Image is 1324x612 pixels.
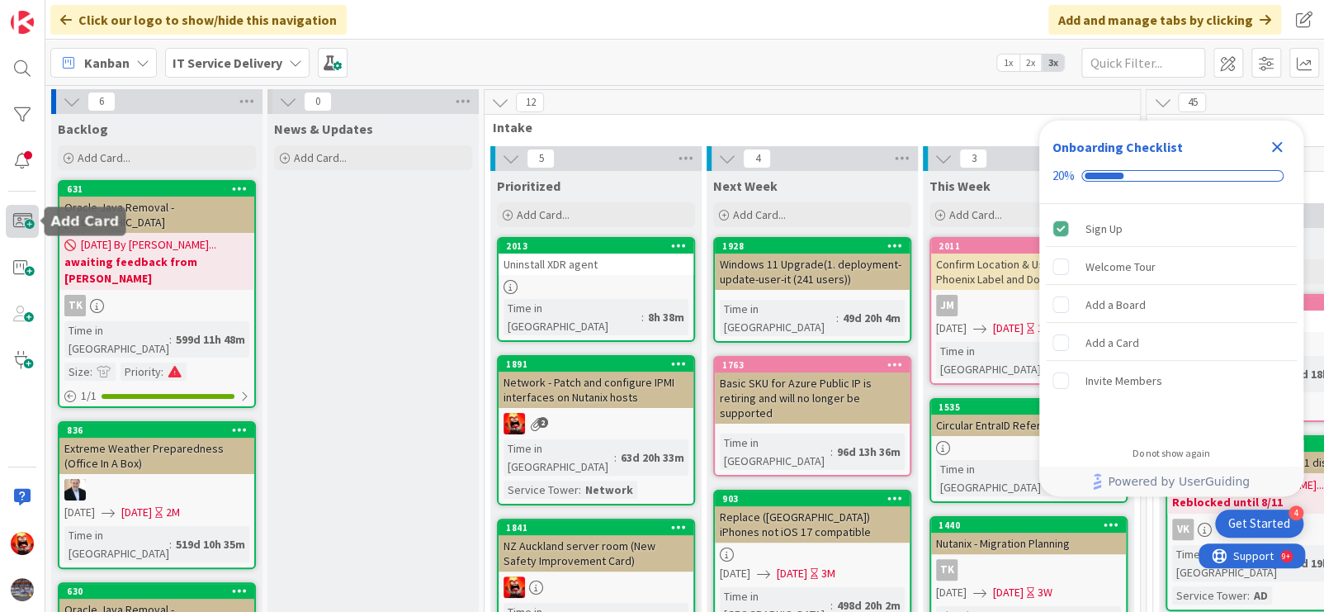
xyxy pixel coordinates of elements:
div: 1535 [939,401,1126,413]
span: [DATE] [936,320,967,337]
div: Oracle Java Removal - [GEOGRAPHIC_DATA] [59,197,254,233]
div: JM [931,295,1126,316]
span: This Week [929,178,991,194]
div: HO [59,479,254,501]
span: 0 [304,92,332,111]
div: 1928 [722,240,910,252]
span: : [1247,586,1250,605]
input: Quick Filter... [1081,48,1205,78]
span: 45 [1178,93,1206,112]
img: avatar [11,578,34,601]
b: IT Service Delivery [173,55,282,71]
div: 630 [59,584,254,599]
h5: Add Card [50,213,119,229]
div: 1891 [506,358,693,370]
span: : [169,330,172,349]
span: 6 [87,92,116,111]
div: TK [64,295,86,316]
div: VK [1172,519,1194,540]
div: 3W [1038,584,1052,601]
div: Nutanix - Migration Planning [931,533,1126,554]
a: 631Oracle Java Removal - [GEOGRAPHIC_DATA][DATE] By [PERSON_NAME]...awaiting feedback from [PERSO... [58,180,256,408]
div: Add a Board [1085,295,1146,315]
div: Time in [GEOGRAPHIC_DATA] [64,321,169,358]
div: Service Tower [504,481,579,499]
span: Intake [493,119,1119,135]
div: Welcome Tour is incomplete. [1046,249,1297,285]
div: Do not show again [1132,447,1210,460]
div: 8h 38m [644,308,688,326]
div: Circular EntraID References [931,415,1126,436]
div: Size [64,363,90,381]
span: 1 / 1 [81,387,97,405]
span: 3 [959,149,987,168]
img: VN [11,532,34,555]
div: Invite Members is incomplete. [1046,363,1297,399]
div: Sign Up [1085,219,1123,239]
span: [DATE] [993,584,1024,601]
img: VN [504,413,525,434]
div: 903 [722,493,910,505]
div: Extreme Weather Preparedness (Office In A Box) [59,438,254,474]
div: 1440 [931,518,1126,533]
span: 4 [743,149,771,168]
a: 836Extreme Weather Preparedness (Office In A Box)HO[DATE][DATE]2MTime in [GEOGRAPHIC_DATA]:519d 1... [58,421,256,569]
div: Footer [1039,467,1303,496]
div: 2011 [939,240,1126,252]
div: Time in [GEOGRAPHIC_DATA] [504,439,614,476]
div: Checklist items [1039,204,1303,436]
div: VN [499,576,693,598]
span: 2 [537,417,548,428]
div: 630 [67,586,254,597]
div: 9+ [83,7,92,20]
div: Time in [GEOGRAPHIC_DATA] [936,460,1041,496]
a: 1535Circular EntraID ReferencesTime in [GEOGRAPHIC_DATA]:183d 15h 45m [929,398,1128,503]
div: 2013Uninstall XDR agent [499,239,693,275]
div: 631 [67,183,254,195]
div: 836Extreme Weather Preparedness (Office In A Box) [59,423,254,474]
div: 631 [59,182,254,197]
div: Open Get Started checklist, remaining modules: 4 [1215,510,1303,538]
div: Time in [GEOGRAPHIC_DATA] [1172,545,1283,581]
div: Confirm Location & Use of Proj. Phoenix Label and Document Printers [931,254,1126,290]
span: Prioritized [497,178,560,194]
div: 1535 [931,400,1126,415]
div: Checklist Container [1039,121,1303,496]
span: 3x [1042,55,1064,71]
a: 1928Windows 11 Upgrade(1. deployment-update-user-it (241 users))Time in [GEOGRAPHIC_DATA]:49d 20h 4m [713,237,911,343]
div: 1/1 [59,386,254,406]
div: Time in [GEOGRAPHIC_DATA] [720,434,830,470]
div: Add a Board is incomplete. [1046,287,1297,323]
div: Replace ([GEOGRAPHIC_DATA]) iPhones not iOS 17 compatible [715,506,910,543]
a: 1763Basic SKU for Azure Public IP is retiring and will no longer be supportedTime in [GEOGRAPHIC_... [713,356,911,477]
span: Powered by UserGuiding [1108,472,1250,491]
span: : [90,363,92,381]
span: Add Card... [733,207,786,222]
span: Next Week [713,178,778,194]
div: 63d 20h 33m [617,448,688,467]
div: 1841 [506,522,693,534]
div: Click our logo to show/hide this navigation [50,5,347,35]
div: 1891Network - Patch and configure IPMI interfaces on Nutanix hosts [499,357,693,408]
span: 12 [516,93,544,112]
a: 1891Network - Patch and configure IPMI interfaces on Nutanix hostsVNTime in [GEOGRAPHIC_DATA]:63d... [497,355,695,505]
a: 2013Uninstall XDR agentTime in [GEOGRAPHIC_DATA]:8h 38m [497,237,695,342]
span: : [579,481,581,499]
span: : [836,309,839,327]
div: Add a Card is incomplete. [1046,325,1297,361]
div: TK [59,295,254,316]
div: 903Replace ([GEOGRAPHIC_DATA]) iPhones not iOS 17 compatible [715,491,910,543]
div: TK [936,559,958,581]
div: 599d 11h 48m [172,330,249,349]
div: 631Oracle Java Removal - [GEOGRAPHIC_DATA] [59,182,254,233]
img: Visit kanbanzone.com [11,11,34,34]
div: 1928 [715,239,910,254]
div: 1841NZ Auckland server room (New Safety Improvement Card) [499,520,693,572]
div: Sign Up is complete. [1046,211,1297,247]
div: 1841 [499,520,693,535]
div: 2013 [499,239,693,254]
span: [DATE] By [PERSON_NAME]... [81,236,216,254]
a: 2011Confirm Location & Use of Proj. Phoenix Label and Document PrintersJM[DATE][DATE]1DTime in [G... [929,237,1128,385]
div: 3M [821,565,835,582]
div: Time in [GEOGRAPHIC_DATA] [720,300,836,336]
